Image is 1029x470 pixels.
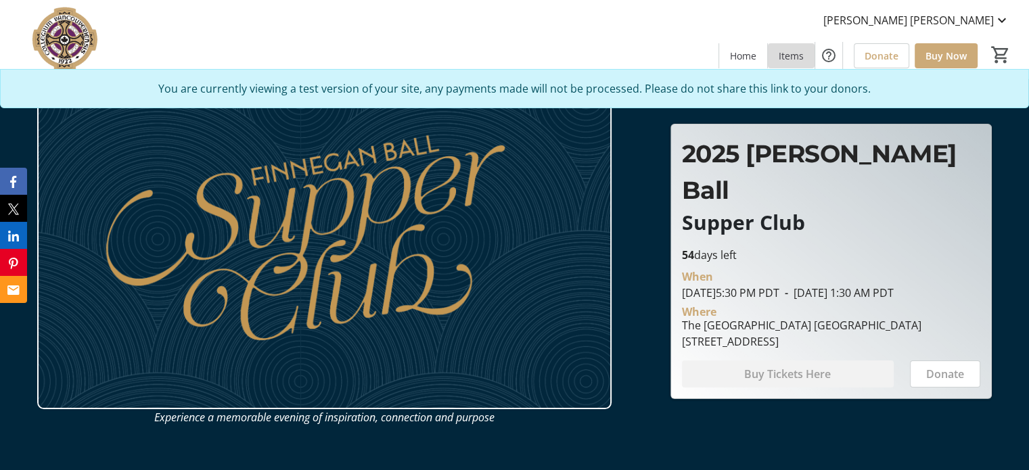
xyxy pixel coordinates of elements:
a: Home [719,43,767,68]
a: Items [768,43,815,68]
button: Help [815,42,842,69]
span: Buy Now [925,49,967,63]
span: Items [779,49,804,63]
span: - [779,285,794,300]
em: Experience a memorable evening of inspiration, connection and purpose [154,410,495,425]
div: The [GEOGRAPHIC_DATA] [GEOGRAPHIC_DATA] [682,317,921,333]
a: Buy Now [915,43,978,68]
img: Vancouver College Parent Association's Logo [8,5,129,73]
span: [DATE] 1:30 AM PDT [779,285,894,300]
p: days left [682,247,980,263]
button: [PERSON_NAME] [PERSON_NAME] [813,9,1021,31]
button: Cart [988,43,1013,67]
a: Donate [854,43,909,68]
div: When [682,268,713,285]
span: Supper Club [682,208,805,236]
img: Campaign CTA Media Photo [37,86,612,409]
span: Donate [865,49,898,63]
span: Home [730,49,756,63]
p: 2025 [PERSON_NAME] Ball [682,135,980,208]
div: [STREET_ADDRESS] [682,333,921,350]
span: [DATE] 5:30 PM PDT [682,285,779,300]
span: [PERSON_NAME] [PERSON_NAME] [823,12,994,28]
span: 54 [682,248,694,262]
div: Where [682,306,716,317]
